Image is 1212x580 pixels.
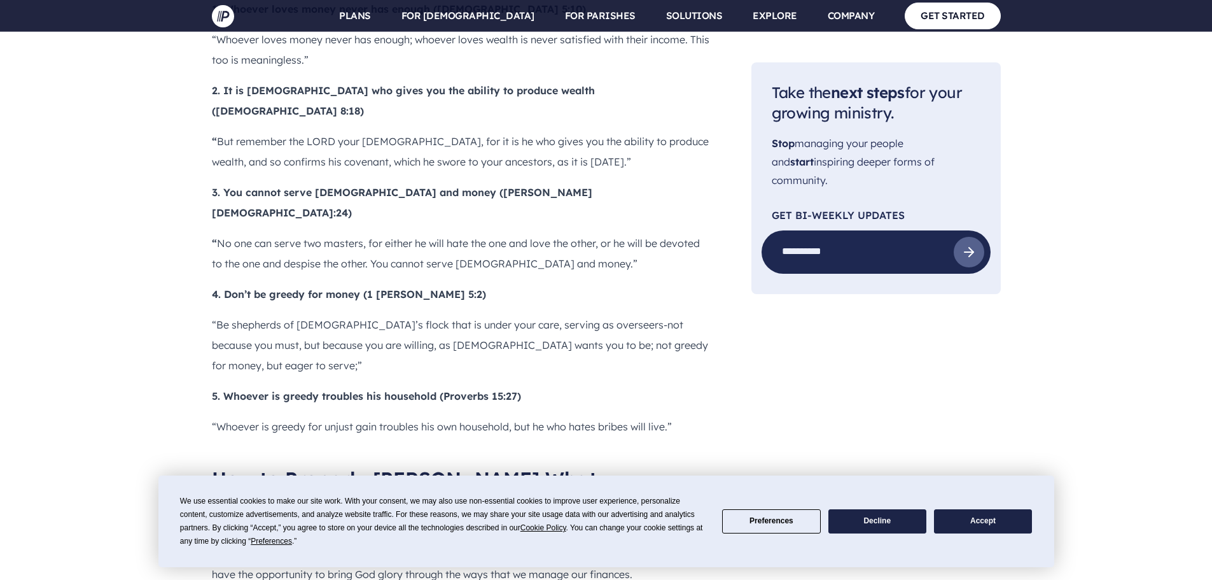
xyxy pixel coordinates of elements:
[212,390,521,402] b: 5. Whoever is greedy troubles his household (Proverbs 15:27)
[212,135,217,148] b: “
[212,131,711,172] p: But remember the LORD your [DEMOGRAPHIC_DATA], for it is he who gives you the ability to produce ...
[772,138,795,150] span: Stop
[212,288,486,301] b: 4. Don’t be greedy for money (1 [PERSON_NAME] 5:2)
[772,210,980,220] p: Get Bi-Weekly Updates
[212,186,592,219] b: 3. You cannot serve [DEMOGRAPHIC_DATA] and money ([PERSON_NAME][DEMOGRAPHIC_DATA]:24)
[722,509,820,534] button: Preferences
[212,237,217,250] b: “
[212,416,711,437] p: “Whoever is greedy for unjust gain troubles his own household, but he who hates bribes will live.”
[831,83,905,102] span: next steps
[772,135,980,190] p: managing your people and inspiring deeper forms of community.
[212,467,711,513] h2: How to Properly [PERSON_NAME] What [DEMOGRAPHIC_DATA] Has Given You
[520,523,566,532] span: Cookie Policy
[180,495,707,548] div: We use essential cookies to make our site work. With your consent, we may also use non-essential ...
[772,83,962,123] span: Take the for your growing ministry.
[212,29,711,70] p: “Whoever loves money never has enough; whoever loves wealth is never satisfied with their income....
[251,537,292,546] span: Preferences
[828,509,926,534] button: Decline
[158,476,1054,567] div: Cookie Consent Prompt
[212,84,595,117] b: 2. It is [DEMOGRAPHIC_DATA] who gives you the ability to produce wealth ([DEMOGRAPHIC_DATA] 8:18)
[934,509,1032,534] button: Accept
[905,3,1001,29] a: GET STARTED
[212,315,711,376] p: “Be shepherds of [DEMOGRAPHIC_DATA]’s flock that is under your care, serving as overseers-not bec...
[212,233,711,274] p: No one can serve two masters, for either he will hate the one and love the other, or he will be d...
[790,155,814,168] span: start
